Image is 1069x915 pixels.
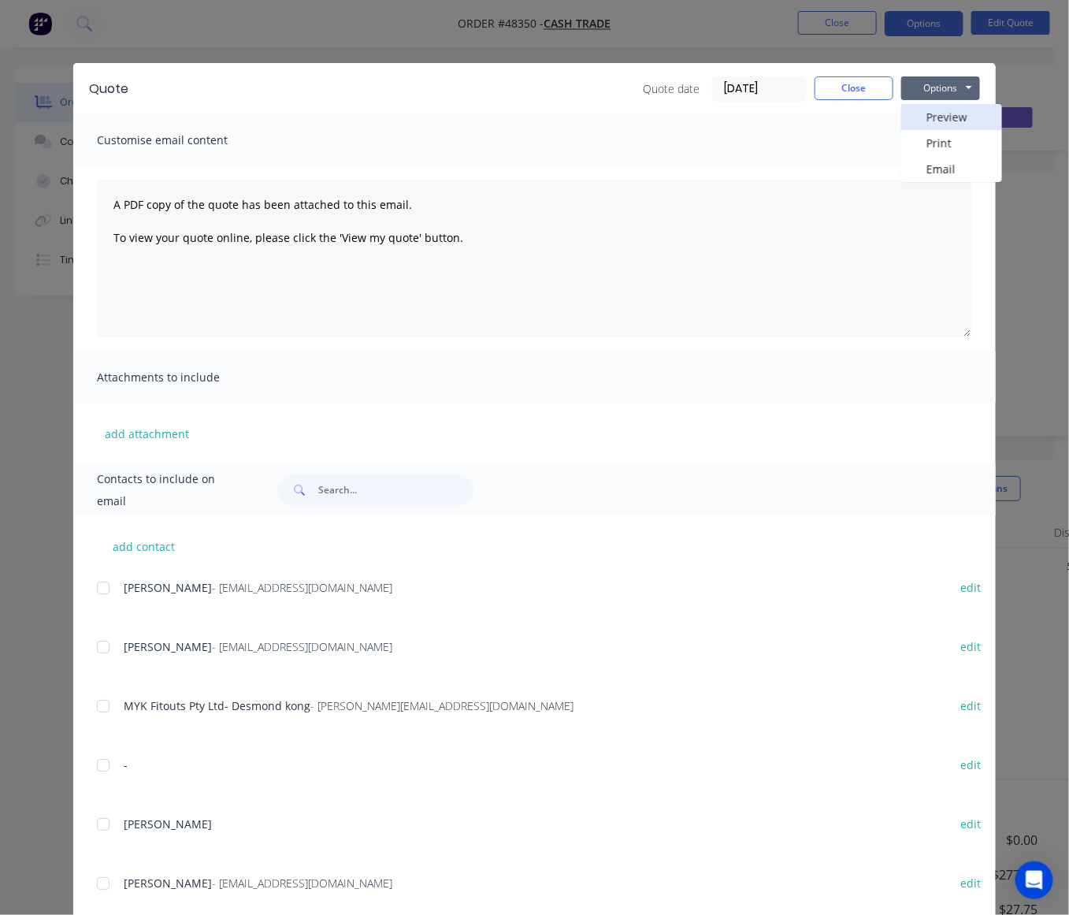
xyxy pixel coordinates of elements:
button: edit [952,872,991,894]
button: edit [952,754,991,776]
button: Options [901,76,980,100]
span: Quote date [643,80,700,97]
input: Search... [318,474,474,506]
textarea: A PDF copy of the quote has been attached to this email. To view your quote online, please click ... [97,180,972,337]
span: - [124,757,128,772]
button: Close [815,76,893,100]
span: - [EMAIL_ADDRESS][DOMAIN_NAME] [212,639,392,654]
button: add contact [97,534,191,558]
span: [PERSON_NAME] [124,876,212,891]
button: edit [952,577,991,598]
span: Customise email content [97,129,270,151]
span: [PERSON_NAME] [124,639,212,654]
span: Contacts to include on email [97,468,238,512]
span: Attachments to include [97,366,270,389]
span: MYK Fitouts Pty Ltd- Desmond kong [124,698,310,713]
button: add attachment [97,422,197,445]
span: [PERSON_NAME] [124,580,212,595]
button: edit [952,695,991,716]
button: edit [952,813,991,835]
button: Print [901,130,1002,156]
button: edit [952,636,991,657]
div: Quote [89,80,128,99]
button: Preview [901,104,1002,130]
span: - [PERSON_NAME][EMAIL_ADDRESS][DOMAIN_NAME] [310,698,573,713]
span: - [EMAIL_ADDRESS][DOMAIN_NAME] [212,580,392,595]
button: Email [901,156,1002,182]
div: Open Intercom Messenger [1015,861,1053,899]
span: - [EMAIL_ADDRESS][DOMAIN_NAME] [212,876,392,891]
span: [PERSON_NAME] [124,816,212,831]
